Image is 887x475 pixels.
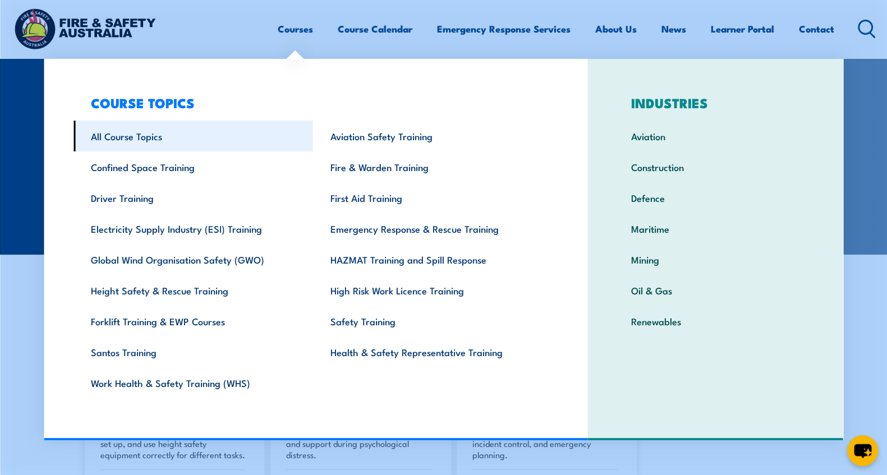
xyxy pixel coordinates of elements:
a: Emergency Response & Rescue Training [313,213,553,244]
a: Oil & Gas [614,275,817,306]
a: Learner Portal [711,14,774,44]
a: Work Health & Safety Training (WHS) [73,367,313,398]
a: Defence [614,182,817,213]
button: chat-button [847,435,878,466]
a: Fire & Warden Training [313,151,553,182]
a: Construction [614,151,817,182]
a: HAZMAT Training and Spill Response [313,244,553,275]
a: About Us [595,14,637,44]
a: Santos Training [73,336,313,367]
a: Aviation Safety Training [313,121,553,151]
a: News [661,14,686,44]
a: Courses [278,14,313,44]
a: High Risk Work Licence Training [313,275,553,306]
a: Forklift Training & EWP Courses [73,306,313,336]
a: Driver Training [73,182,313,213]
a: Safety Training [313,306,553,336]
a: Emergency Response Services [437,14,571,44]
a: First Aid Training [313,182,553,213]
a: Confined Space Training [73,151,313,182]
a: Contact [799,14,834,44]
h3: COURSE TOPICS [73,95,553,110]
a: Course Calendar [338,14,412,44]
a: Health & Safety Representative Training [313,336,553,367]
a: Height Safety & Rescue Training [73,275,313,306]
a: Global Wind Organisation Safety (GWO) [73,244,313,275]
a: Renewables [614,306,817,336]
a: All Course Topics [73,121,313,151]
a: Electricity Supply Industry (ESI) Training [73,213,313,244]
h3: INDUSTRIES [614,95,817,110]
a: Mining [614,244,817,275]
a: Aviation [614,121,817,151]
a: Maritime [614,213,817,244]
